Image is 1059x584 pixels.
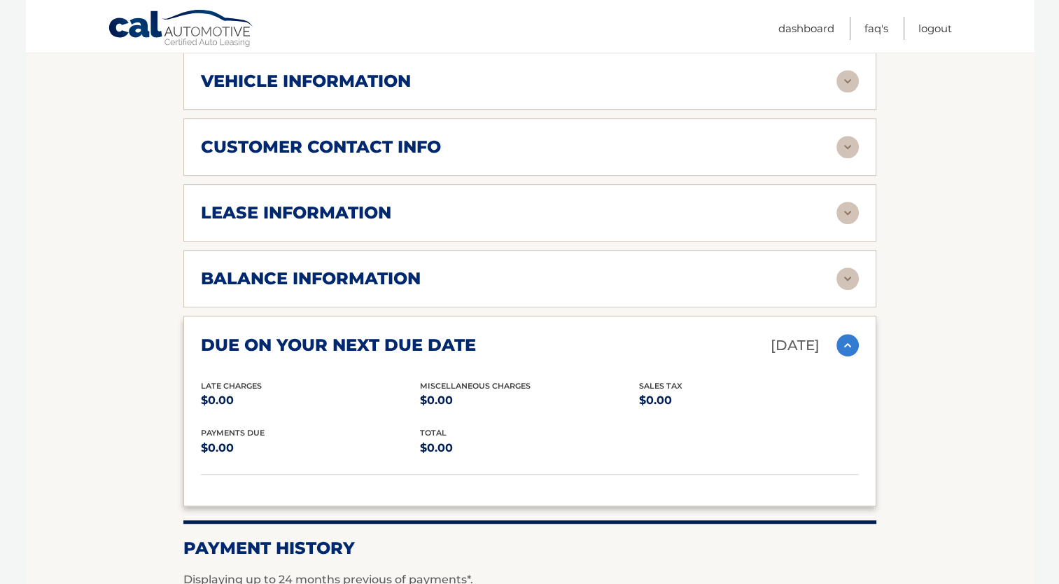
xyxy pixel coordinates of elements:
[836,136,859,158] img: accordion-rest.svg
[836,70,859,92] img: accordion-rest.svg
[201,391,420,410] p: $0.00
[836,202,859,224] img: accordion-rest.svg
[201,137,441,158] h2: customer contact info
[771,333,820,358] p: [DATE]
[201,335,476,356] h2: due on your next due date
[864,17,888,40] a: FAQ's
[918,17,952,40] a: Logout
[639,381,682,391] span: Sales Tax
[420,391,639,410] p: $0.00
[201,202,391,223] h2: lease information
[201,381,262,391] span: Late Charges
[201,268,421,289] h2: balance information
[108,9,255,50] a: Cal Automotive
[836,267,859,290] img: accordion-rest.svg
[778,17,834,40] a: Dashboard
[183,538,876,559] h2: Payment History
[201,71,411,92] h2: vehicle information
[639,391,858,410] p: $0.00
[420,438,639,458] p: $0.00
[201,438,420,458] p: $0.00
[420,381,531,391] span: Miscellaneous Charges
[836,334,859,356] img: accordion-active.svg
[201,428,265,438] span: Payments Due
[420,428,447,438] span: total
